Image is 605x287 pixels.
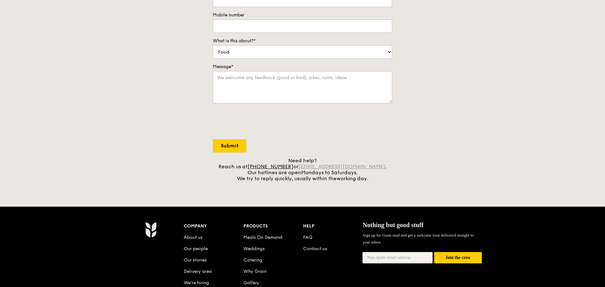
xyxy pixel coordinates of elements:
[243,269,267,274] a: Why Grain
[243,222,303,231] div: Products
[213,64,392,70] label: Message*
[213,110,309,134] iframe: reCAPTCHA
[184,257,207,263] a: Our stories
[184,280,209,285] a: We’re hiring
[184,269,212,274] a: Delivery area
[362,252,433,263] input: Non-spam email address
[243,235,282,240] a: Meals On Demand
[243,257,262,263] a: Catering
[213,38,392,44] label: What is this about?*
[301,169,357,175] span: Mondays to Saturdays.
[213,139,246,152] input: Submit
[298,164,385,169] a: [EMAIL_ADDRESS][DOMAIN_NAME]
[243,246,265,251] a: Weddings
[213,158,392,181] div: Need help? Reach us at or . Our hotlines are open We try to reply quickly, usually within the
[213,12,392,18] label: Mobile number
[303,222,363,231] div: Help
[303,235,312,240] a: FAQ
[184,222,243,231] div: Company
[243,280,259,285] a: Gallery
[248,164,293,169] a: [PHONE_NUMBER]
[184,235,202,240] a: About us
[362,233,474,244] span: Sign up for Grain mail and get a welcome treat delivered straight to your inbox.
[337,175,368,181] span: working day.
[434,252,482,264] button: Join the crew
[145,222,156,238] img: Grain
[184,246,208,251] a: Our people
[303,246,327,251] a: Contact us
[362,221,423,228] span: Nothing but good stuff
